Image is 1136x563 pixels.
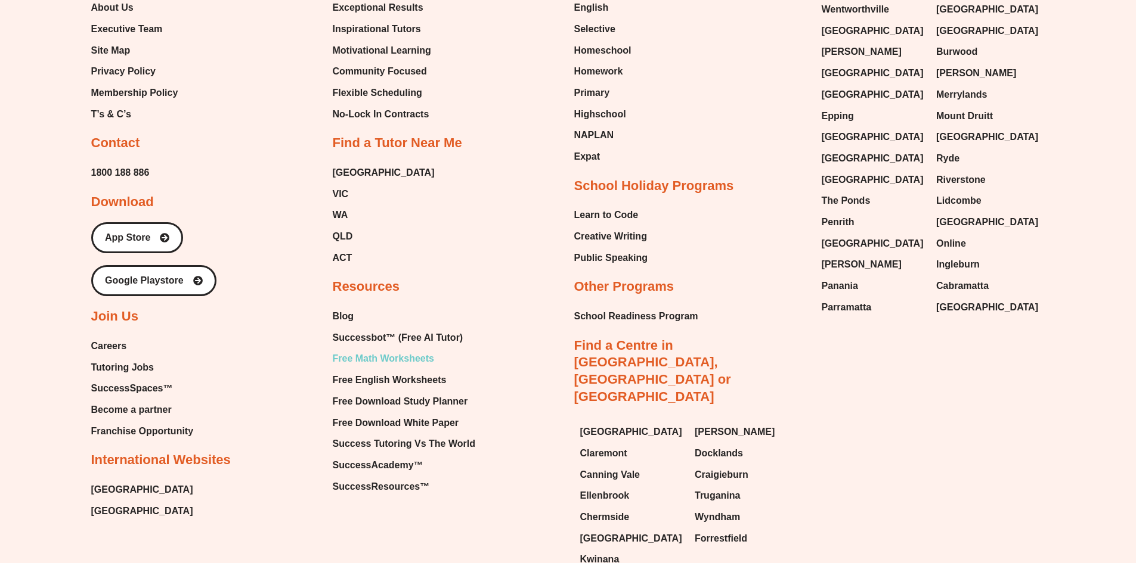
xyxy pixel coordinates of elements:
[695,466,748,484] span: Craigieburn
[580,444,683,462] a: Claremont
[333,478,430,496] span: SuccessResources™
[822,1,890,18] span: Wentworthville
[936,256,980,273] span: Ingleburn
[91,337,127,355] span: Careers
[333,20,421,38] span: Inspirational Tutors
[333,307,475,325] a: Blog
[333,63,427,80] span: Community Focused
[333,105,434,123] a: No-Lock In Contracts
[574,20,632,38] a: Selective
[91,20,178,38] a: Executive Team
[333,456,475,474] a: SuccessAcademy™
[822,256,902,273] span: [PERSON_NAME]
[580,508,683,526] a: Chermside
[333,185,435,203] a: VIC
[574,307,698,325] a: School Readiness Program
[333,478,475,496] a: SuccessResources™
[574,278,674,296] h2: Other Programs
[936,256,1039,273] a: Ingleburn
[695,444,743,462] span: Docklands
[936,192,982,210] span: Lidcombe
[937,428,1136,563] iframe: Chat Widget
[574,63,632,80] a: Homework
[333,329,475,347] a: Successbot™ (Free AI Tutor)
[333,135,462,152] h2: Find a Tutor Near Me
[574,42,632,60] a: Homeschool
[574,126,614,144] span: NAPLAN
[822,43,902,61] span: [PERSON_NAME]
[333,414,459,432] span: Free Download White Paper
[936,64,1039,82] a: [PERSON_NAME]
[936,86,987,104] span: Merrylands
[822,150,924,167] span: [GEOGRAPHIC_DATA]
[574,20,615,38] span: Selective
[91,380,173,397] span: SuccessSpaces™
[91,359,194,377] a: Tutoring Jobs
[822,150,925,167] a: [GEOGRAPHIC_DATA]
[91,502,193,520] a: [GEOGRAPHIC_DATA]
[822,22,924,40] span: [GEOGRAPHIC_DATA]
[936,298,1039,316] a: [GEOGRAPHIC_DATA]
[91,194,154,211] h2: Download
[695,466,798,484] a: Craigieburn
[91,337,194,355] a: Careers
[91,401,172,419] span: Become a partner
[91,380,194,397] a: SuccessSpaces™
[574,178,734,195] h2: School Holiday Programs
[574,206,639,224] span: Learn to Code
[580,487,683,505] a: Ellenbrook
[936,128,1038,146] span: [GEOGRAPHIC_DATA]
[91,105,131,123] span: T’s & C’s
[574,206,648,224] a: Learn to Code
[822,128,924,146] span: [GEOGRAPHIC_DATA]
[574,228,647,245] span: Creative Writing
[936,22,1039,40] a: [GEOGRAPHIC_DATA]
[936,64,1016,82] span: [PERSON_NAME]
[574,148,600,166] span: Expat
[333,393,468,410] span: Free Download Study Planner
[574,105,632,123] a: Highschool
[936,277,1039,295] a: Cabramatta
[936,150,959,167] span: Ryde
[580,508,630,526] span: Chermside
[91,20,163,38] span: Executive Team
[936,86,1039,104] a: Merrylands
[936,128,1039,146] a: [GEOGRAPHIC_DATA]
[936,107,1039,125] a: Mount Druitt
[822,298,925,316] a: Parramatta
[333,84,434,102] a: Flexible Scheduling
[580,466,640,484] span: Canning Vale
[91,359,154,377] span: Tutoring Jobs
[91,63,156,80] span: Privacy Policy
[822,86,925,104] a: [GEOGRAPHIC_DATA]
[695,423,798,441] a: [PERSON_NAME]
[574,228,648,245] a: Creative Writing
[822,192,871,210] span: The Ponds
[936,43,1039,61] a: Burwood
[936,171,986,189] span: Riverstone
[580,423,683,441] a: [GEOGRAPHIC_DATA]
[822,213,925,231] a: Penrith
[822,64,925,82] a: [GEOGRAPHIC_DATA]
[822,64,924,82] span: [GEOGRAPHIC_DATA]
[822,171,924,189] span: [GEOGRAPHIC_DATA]
[695,487,740,505] span: Truganina
[91,135,140,152] h2: Contact
[91,481,193,499] span: [GEOGRAPHIC_DATA]
[574,105,626,123] span: Highschool
[822,277,925,295] a: Panania
[91,164,150,182] span: 1800 188 886
[822,171,925,189] a: [GEOGRAPHIC_DATA]
[936,192,1039,210] a: Lidcombe
[822,1,925,18] a: Wentworthville
[91,222,183,253] a: App Store
[333,350,434,368] span: Free Math Worksheets
[105,276,184,285] span: Google Playstore
[580,530,682,548] span: [GEOGRAPHIC_DATA]
[695,487,798,505] a: Truganina
[333,164,435,182] a: [GEOGRAPHIC_DATA]
[822,192,925,210] a: The Ponds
